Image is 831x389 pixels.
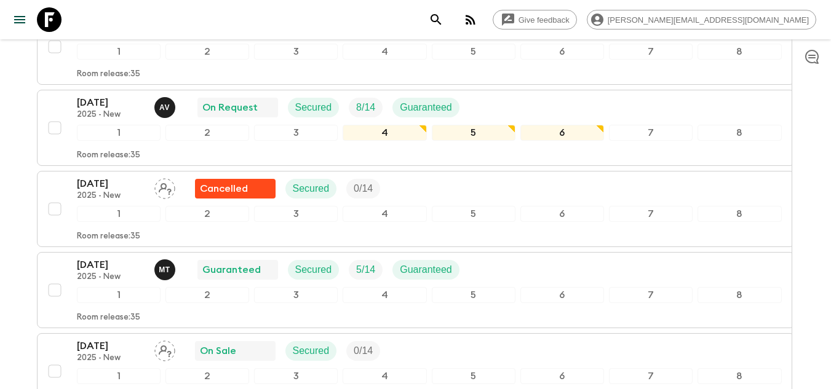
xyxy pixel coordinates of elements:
[77,368,161,384] div: 1
[77,151,140,160] p: Room release: 35
[520,206,604,222] div: 6
[285,341,337,361] div: Secured
[254,368,338,384] div: 3
[432,368,515,384] div: 5
[77,191,145,201] p: 2025 - New
[195,179,276,198] div: Flash Pack cancellation
[159,265,170,275] p: M T
[165,368,249,384] div: 2
[354,344,373,358] p: 0 / 14
[200,181,248,196] p: Cancelled
[698,368,781,384] div: 8
[609,368,693,384] div: 7
[609,287,693,303] div: 7
[698,206,781,222] div: 8
[77,339,145,353] p: [DATE]
[165,287,249,303] div: 2
[154,97,178,118] button: AV
[346,179,380,198] div: Trip Fill
[254,44,338,60] div: 3
[698,125,781,141] div: 8
[288,260,340,280] div: Secured
[37,171,795,247] button: [DATE]2025 - NewAssign pack leaderFlash Pack cancellationSecuredTrip Fill12345678Room release:35
[609,44,693,60] div: 7
[154,182,175,192] span: Assign pack leader
[77,110,145,120] p: 2025 - New
[200,344,236,358] p: On Sale
[520,287,604,303] div: 6
[520,368,604,384] div: 6
[609,125,693,141] div: 7
[343,44,426,60] div: 4
[356,100,375,115] p: 8 / 14
[293,344,330,358] p: Secured
[154,259,178,280] button: MT
[154,101,178,111] span: Andre Van Berg
[343,368,426,384] div: 4
[400,262,452,277] p: Guaranteed
[77,353,145,363] p: 2025 - New
[77,176,145,191] p: [DATE]
[432,44,515,60] div: 5
[343,287,426,303] div: 4
[202,100,258,115] p: On Request
[202,262,261,277] p: Guaranteed
[520,44,604,60] div: 6
[343,206,426,222] div: 4
[165,125,249,141] div: 2
[295,262,332,277] p: Secured
[698,44,781,60] div: 8
[288,98,340,117] div: Secured
[77,272,145,282] p: 2025 - New
[343,125,426,141] div: 4
[601,15,816,25] span: [PERSON_NAME][EMAIL_ADDRESS][DOMAIN_NAME]
[432,125,515,141] div: 5
[77,95,145,110] p: [DATE]
[512,15,576,25] span: Give feedback
[285,179,337,198] div: Secured
[432,287,515,303] div: 5
[37,90,795,166] button: [DATE]2025 - NewAndre Van BergOn RequestSecuredTrip FillGuaranteed12345678Room release:35
[254,125,338,141] div: 3
[165,44,249,60] div: 2
[400,100,452,115] p: Guaranteed
[254,206,338,222] div: 3
[77,313,140,323] p: Room release: 35
[295,100,332,115] p: Secured
[254,287,338,303] div: 3
[77,287,161,303] div: 1
[77,69,140,79] p: Room release: 35
[77,206,161,222] div: 1
[37,9,795,85] button: [DATE]2025 - NewAssign pack leaderProposedNot secured12345678Room release:35
[77,232,140,242] p: Room release: 35
[520,125,604,141] div: 6
[293,181,330,196] p: Secured
[77,257,145,272] p: [DATE]
[356,262,375,277] p: 5 / 14
[354,181,373,196] p: 0 / 14
[493,10,577,29] a: Give feedback
[587,10,816,29] div: [PERSON_NAME][EMAIL_ADDRESS][DOMAIN_NAME]
[165,206,249,222] div: 2
[154,263,178,273] span: Matheus Tenorio
[432,206,515,222] div: 5
[7,7,32,32] button: menu
[424,7,448,32] button: search adventures
[37,252,795,328] button: [DATE]2025 - NewMatheus TenorioGuaranteedSecuredTrip FillGuaranteed12345678Room release:35
[77,44,161,60] div: 1
[349,260,383,280] div: Trip Fill
[77,125,161,141] div: 1
[346,341,380,361] div: Trip Fill
[154,344,175,354] span: Assign pack leader
[698,287,781,303] div: 8
[159,103,170,112] p: A V
[349,98,383,117] div: Trip Fill
[609,206,693,222] div: 7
